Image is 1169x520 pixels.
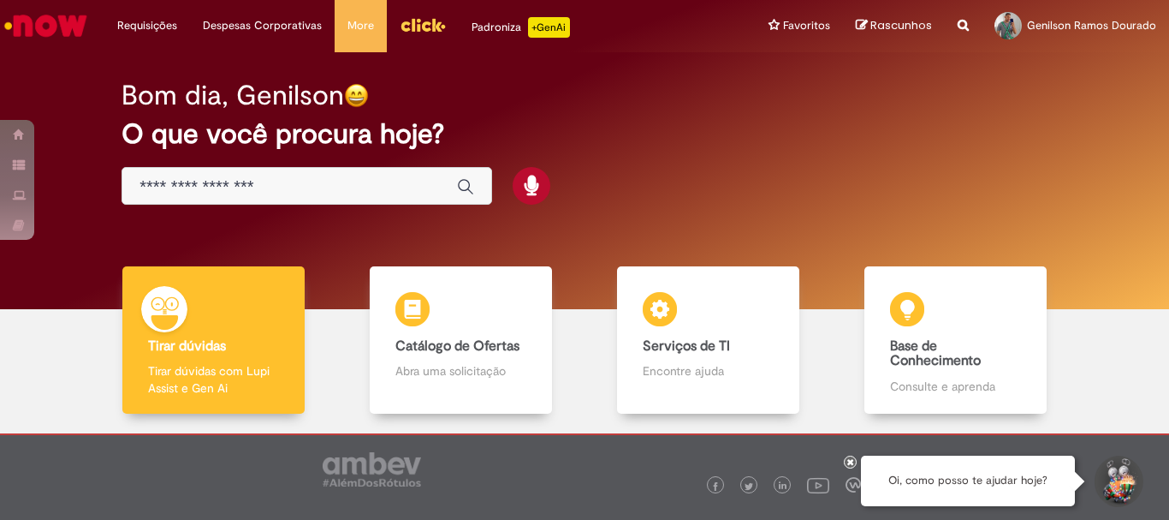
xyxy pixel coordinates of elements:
[870,17,932,33] span: Rascunhos
[783,17,830,34] span: Favoritos
[856,18,932,34] a: Rascunhos
[472,17,570,38] div: Padroniza
[643,338,730,355] b: Serviços de TI
[347,17,374,34] span: More
[846,477,861,493] img: logo_footer_workplace.png
[400,12,446,38] img: click_logo_yellow_360x200.png
[861,456,1075,506] div: Oi, como posso te ajudar hoje?
[90,266,337,415] a: Tirar dúvidas Tirar dúvidas com Lupi Assist e Gen Ai
[528,17,570,38] p: +GenAi
[122,119,1047,149] h2: O que você procura hoje?
[117,17,177,34] span: Requisições
[2,9,90,43] img: ServiceNow
[148,362,278,397] p: Tirar dúvidas com Lupi Assist e Gen Ai
[832,266,1079,415] a: Base de Conhecimento Consulte e aprenda
[148,338,226,355] b: Tirar dúvidas
[745,482,753,491] img: logo_footer_twitter.png
[711,482,720,491] img: logo_footer_facebook.png
[779,481,787,492] img: logo_footer_linkedin.png
[323,452,421,487] img: logo_footer_ambev_rotulo_gray.png
[807,474,829,496] img: logo_footer_youtube.png
[337,266,584,415] a: Catálogo de Ofertas Abra uma solicitação
[395,362,525,380] p: Abra uma solicitação
[890,338,981,370] b: Base de Conhecimento
[344,83,369,108] img: happy-face.png
[1027,18,1156,33] span: Genilson Ramos Dourado
[395,338,519,355] b: Catálogo de Ofertas
[122,81,344,111] h2: Bom dia, Genilson
[203,17,322,34] span: Despesas Corporativas
[890,378,1020,395] p: Consulte e aprenda
[584,266,832,415] a: Serviços de TI Encontre ajuda
[1092,456,1143,507] button: Iniciar Conversa de Suporte
[643,362,773,380] p: Encontre ajuda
